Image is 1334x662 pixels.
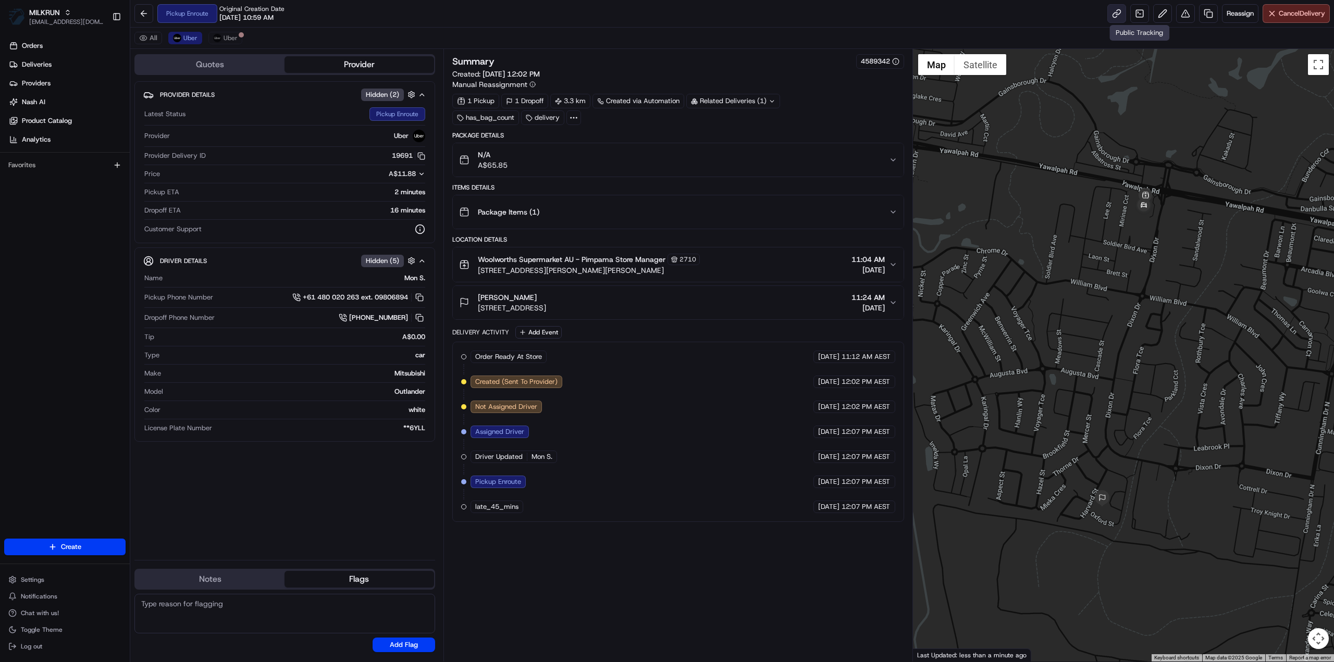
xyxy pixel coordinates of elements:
[478,207,539,217] span: Package Items ( 1 )
[818,452,839,461] span: [DATE]
[851,292,885,303] span: 11:24 AM
[818,377,839,386] span: [DATE]
[144,369,161,378] span: Make
[167,387,425,396] div: Outlander
[592,94,684,108] div: Created via Automation
[475,377,558,386] span: Created (Sent To Provider)
[851,254,885,265] span: 11:04 AM
[916,648,950,661] a: Open this area in Google Maps (opens a new window)
[918,54,955,75] button: Show street map
[842,452,890,461] span: 12:07 PM AEST
[478,160,508,170] span: A$65.85
[521,110,564,125] div: delivery
[208,32,242,44] button: Uber
[452,69,540,79] span: Created:
[478,303,546,313] span: [STREET_ADDRESS]
[219,5,285,13] span: Original Creation Date
[453,247,904,282] button: Woolworths Supermarket AU - Pimpama Store Manager2710[STREET_ADDRESS][PERSON_NAME][PERSON_NAME]11...
[29,18,104,26] button: [EMAIL_ADDRESS][DOMAIN_NAME]
[452,328,509,336] div: Delivery Activity
[349,313,408,322] span: [PHONE_NUMBER]
[1308,54,1329,75] button: Toggle fullscreen view
[303,293,408,302] span: +61 480 020 263 ext. 09806894
[213,34,221,42] img: uber-new-logo.jpeg
[413,130,425,142] img: uber-new-logo.jpeg
[144,169,160,179] span: Price
[144,293,213,302] span: Pickup Phone Number
[22,41,43,51] span: Orders
[4,589,126,604] button: Notifications
[361,88,418,101] button: Hidden (2)
[4,75,130,92] a: Providers
[4,157,126,173] div: Favorites
[452,79,527,90] span: Manual Reassignment
[1154,654,1199,661] button: Keyboard shortcuts
[4,38,130,54] a: Orders
[501,94,548,108] div: 1 Dropoff
[842,477,890,486] span: 12:07 PM AEST
[842,402,890,411] span: 12:02 PM AEST
[4,131,130,148] a: Analytics
[478,265,700,276] span: [STREET_ADDRESS][PERSON_NAME][PERSON_NAME]
[167,273,425,283] div: Mon S.
[680,255,696,264] span: 2710
[160,257,207,265] span: Driver Details
[4,572,126,587] button: Settings
[8,8,25,25] img: MILKRUN
[373,638,435,652] button: Add Flag
[1268,655,1283,660] a: Terms (opens in new tab)
[361,254,418,267] button: Hidden (5)
[144,188,179,197] span: Pickup ETA
[333,169,425,179] button: A$11.88
[160,91,215,99] span: Provider Details
[144,351,159,360] span: Type
[165,369,425,378] div: Mitsubishi
[144,206,181,215] span: Dropoff ETA
[4,94,130,110] a: Nash AI
[851,265,885,275] span: [DATE]
[842,352,891,361] span: 11:12 AM AEST
[144,131,170,141] span: Provider
[452,57,495,66] h3: Summary
[452,235,904,244] div: Location Details
[22,135,51,144] span: Analytics
[913,648,1031,661] div: Last Updated: less than a minute ago
[532,452,552,461] span: Mon S.
[144,109,186,119] span: Latest Status
[452,94,499,108] div: 1 Pickup
[453,195,904,229] button: Package Items (1)
[4,622,126,637] button: Toggle Theme
[1133,195,1154,216] div: 1
[292,292,425,303] a: +61 480 020 263 ext. 09806894
[4,639,126,654] button: Log out
[4,4,108,29] button: MILKRUNMILKRUN[EMAIL_ADDRESS][DOMAIN_NAME]
[478,292,537,303] span: [PERSON_NAME]
[452,183,904,192] div: Items Details
[475,402,537,411] span: Not Assigned Driver
[1205,655,1262,660] span: Map data ©2025 Google
[165,405,425,415] div: white
[818,352,839,361] span: [DATE]
[861,57,899,66] button: 4589342
[1289,655,1331,660] a: Report a map error
[475,452,523,461] span: Driver Updated
[1094,490,1110,507] div: 2
[185,206,425,215] div: 16 minutes
[143,252,426,269] button: Driver DetailsHidden (5)
[475,477,521,486] span: Pickup Enroute
[21,642,42,651] span: Log out
[144,273,163,283] span: Name
[686,94,780,108] div: Related Deliveries (1)
[842,502,890,511] span: 12:07 PM AEST
[389,169,416,178] span: A$11.88
[224,34,238,42] span: Uber
[29,7,60,18] button: MILKRUN
[219,13,274,22] span: [DATE] 10:59 AM
[818,402,839,411] span: [DATE]
[4,606,126,620] button: Chat with us!
[144,224,202,234] span: Customer Support
[285,571,434,588] button: Flags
